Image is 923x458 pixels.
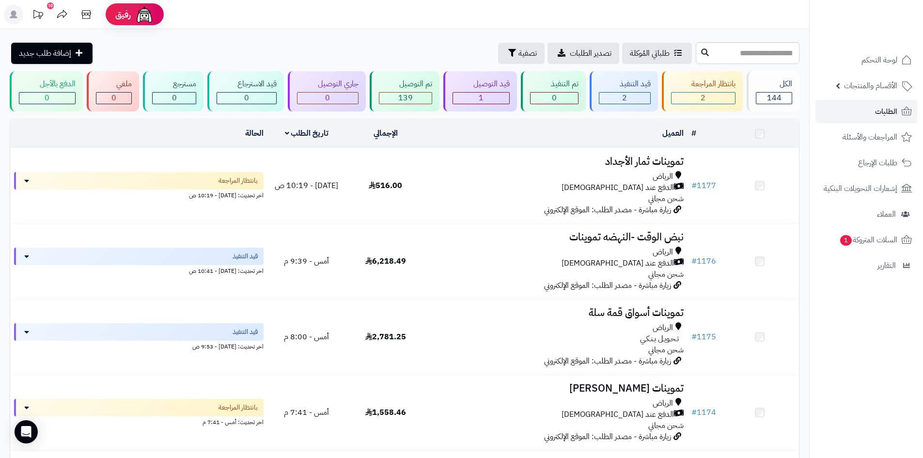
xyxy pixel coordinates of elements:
[379,93,432,104] div: 139
[172,92,177,104] span: 0
[498,43,545,64] button: تصفية
[141,71,205,111] a: مسترجع 0
[815,228,917,252] a: السلات المتروكة1
[284,331,329,343] span: أمس - 8:00 م
[96,79,132,90] div: ملغي
[14,416,264,426] div: اخر تحديث: أمس - 7:41 م
[653,398,673,409] span: الرياض
[45,92,49,104] span: 0
[111,92,116,104] span: 0
[219,403,258,412] span: بانتظار المراجعة
[691,331,697,343] span: #
[691,255,716,267] a: #1176
[518,47,537,59] span: تصفية
[374,127,398,139] a: الإجمالي
[217,79,277,90] div: قيد الاسترجاع
[398,92,413,104] span: 139
[365,255,406,267] span: 6,218.49
[691,127,696,139] a: #
[653,322,673,333] span: الرياض
[548,43,619,64] a: تصدير الطلبات
[660,71,745,111] a: بانتظار المراجعة 2
[368,71,442,111] a: تم التوصيل 139
[815,177,917,200] a: إشعارات التحويلات البنكية
[857,23,914,43] img: logo-2.png
[297,79,359,90] div: جاري التوصيل
[544,431,671,442] span: زيارة مباشرة - مصدر الطلب: الموقع الإلكتروني
[152,79,196,90] div: مسترجع
[691,407,697,418] span: #
[233,252,258,261] span: قيد التنفيذ
[640,333,679,345] span: تـحـويـل بـنـكـي
[285,127,329,139] a: تاريخ الطلب
[570,47,611,59] span: تصدير الطلبات
[648,420,684,431] span: شحن مجاني
[297,93,358,104] div: 0
[858,156,897,170] span: طلبات الإرجاع
[815,48,917,72] a: لوحة التحكم
[745,71,801,111] a: الكل144
[115,9,131,20] span: رفيق
[691,180,716,191] a: #1177
[691,331,716,343] a: #1175
[429,383,684,394] h3: تموينات [PERSON_NAME]
[365,331,406,343] span: 2,781.25
[530,79,579,90] div: تم التنفيذ
[843,130,897,144] span: المراجعات والأسئلة
[552,92,557,104] span: 0
[562,258,674,269] span: الدفع عند [DEMOGRAPHIC_DATA]
[672,93,735,104] div: 2
[47,2,54,9] div: 10
[11,43,93,64] a: إضافة طلب جديد
[26,5,50,27] a: تحديثات المنصة
[877,207,896,221] span: العملاء
[815,126,917,149] a: المراجعات والأسئلة
[369,180,402,191] span: 516.00
[85,71,141,111] a: ملغي 0
[815,100,917,123] a: الطلبات
[662,127,684,139] a: العميل
[691,407,716,418] a: #1174
[275,180,338,191] span: [DATE] - 10:19 ص
[19,79,76,90] div: الدفع بالآجل
[840,235,852,246] span: 1
[622,43,692,64] a: طلباتي المُوكلة
[15,420,38,443] div: Open Intercom Messenger
[622,92,627,104] span: 2
[429,156,684,167] h3: تموينات ثمار الأجداد
[861,53,897,67] span: لوحة التحكم
[630,47,670,59] span: طلباتي المُوكلة
[14,190,264,200] div: اخر تحديث: [DATE] - 10:19 ص
[441,71,519,111] a: قيد التوصيل 1
[284,407,329,418] span: أمس - 7:41 م
[562,409,674,420] span: الدفع عند [DEMOGRAPHIC_DATA]
[453,79,510,90] div: قيد التوصيل
[429,307,684,318] h3: تموينات أسواق قمة سلة
[599,93,650,104] div: 2
[244,92,249,104] span: 0
[153,93,196,104] div: 0
[365,407,406,418] span: 1,558.46
[824,182,897,195] span: إشعارات التحويلات البنكية
[14,265,264,275] div: اخر تحديث: [DATE] - 10:41 ص
[429,232,684,243] h3: نبض الوقت -النهضه تموينات
[233,327,258,337] span: قيد التنفيذ
[671,79,736,90] div: بانتظار المراجعة
[453,93,509,104] div: 1
[691,255,697,267] span: #
[19,93,75,104] div: 0
[648,344,684,356] span: شحن مجاني
[531,93,578,104] div: 0
[245,127,264,139] a: الحالة
[648,268,684,280] span: شحن مجاني
[379,79,433,90] div: تم التوصيل
[875,105,897,118] span: الطلبات
[217,93,276,104] div: 0
[648,193,684,205] span: شحن مجاني
[839,233,897,247] span: السلات المتروكة
[653,247,673,258] span: الرياض
[479,92,484,104] span: 1
[599,79,651,90] div: قيد التنفيذ
[14,341,264,351] div: اخر تحديث: [DATE] - 9:53 ص
[325,92,330,104] span: 0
